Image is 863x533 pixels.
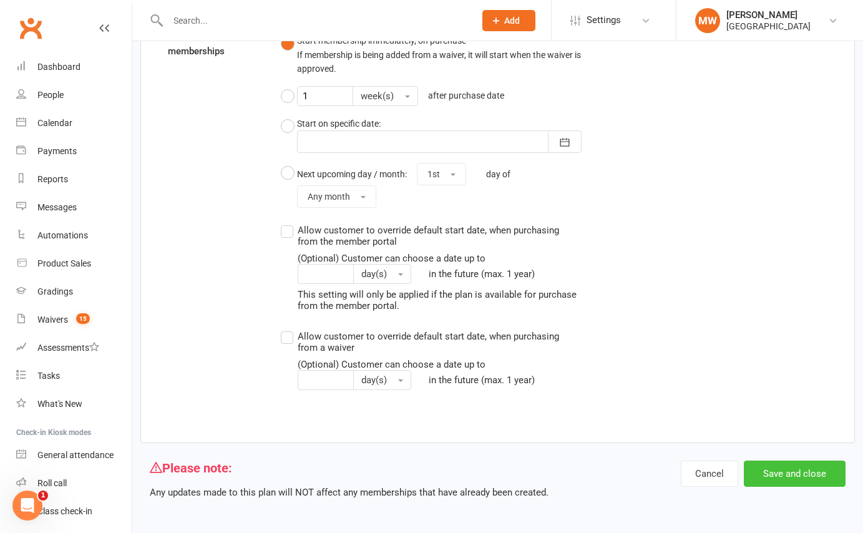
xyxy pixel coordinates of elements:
[298,253,485,264] div: (Optional) Customer can choose a date up to
[353,264,411,284] button: Allow customer to override default start date, when purchasing from the member portal(Optional) C...
[37,118,72,128] div: Calendar
[150,485,549,500] p: Any updates made to this plan will NOT affect any memberships that have already been created.
[37,62,80,72] div: Dashboard
[16,334,132,362] a: Assessments
[37,343,99,353] div: Assessments
[298,329,582,390] div: Allow customer to override default start date, when purchasing from a waiver
[16,497,132,526] a: Class kiosk mode
[281,111,602,158] button: Start on specific date:
[298,264,354,284] input: Allow customer to override default start date, when purchasing from the member portal(Optional) C...
[298,289,582,311] div: This setting will only be applied if the plan is available for purchase from the member portal.
[681,461,738,487] button: Cancel
[298,370,354,390] input: Allow customer to override default start date, when purchasing from a waiver(Optional) Customer c...
[37,371,60,381] div: Tasks
[504,16,520,26] span: Add
[164,12,466,29] input: Search...
[37,146,77,156] div: Payments
[16,469,132,497] a: Roll call
[429,268,535,280] div: in the future (max. 1 year)
[281,158,602,213] button: Next upcoming day / month: 1st day of Any month
[76,313,90,324] span: 15
[428,89,504,102] div: after purchase date
[15,12,46,44] a: Clubworx
[482,10,535,31] button: Add
[16,81,132,109] a: People
[37,230,88,240] div: Automations
[37,399,82,409] div: What's New
[37,90,64,100] div: People
[353,370,411,390] button: Allow customer to override default start date, when purchasing from a waiver(Optional) Customer c...
[281,81,510,111] button: week(s) after purchase date
[16,165,132,193] a: Reports
[297,48,602,76] div: If membership is being added from a waiver, it will start when the waiver is approved.
[744,461,846,487] button: Save and close
[297,167,407,181] div: Next upcoming day / month:
[16,109,132,137] a: Calendar
[37,478,67,488] div: Roll call
[297,117,381,130] div: Start on specific date:
[150,461,549,475] h4: Please note:
[16,390,132,418] a: What's New
[281,29,602,81] button: Start membership immediately, on purchaseIf membership is being added from a waiver, it will star...
[16,222,132,250] a: Automations
[37,174,68,184] div: Reports
[361,90,394,102] span: week(s)
[16,362,132,390] a: Tasks
[427,169,440,179] span: 1st
[486,167,510,181] div: day of
[16,306,132,334] a: Waivers 15
[298,223,582,311] div: Allow customer to override default start date, when purchasing from the member portal
[16,250,132,278] a: Product Sales
[37,506,92,516] div: Class check-in
[16,278,132,306] a: Gradings
[16,441,132,469] a: General attendance kiosk mode
[16,137,132,165] a: Payments
[695,8,720,33] div: MW
[361,374,387,386] span: day(s)
[361,268,387,280] span: day(s)
[37,202,77,212] div: Messages
[726,9,811,21] div: [PERSON_NAME]
[158,29,271,59] label: Default start date for memberships
[16,193,132,222] a: Messages
[37,315,68,325] div: Waivers
[726,21,811,32] div: [GEOGRAPHIC_DATA]
[12,491,42,521] iframe: Intercom live chat
[429,374,535,386] div: in the future (max. 1 year)
[353,86,418,106] button: week(s)
[16,53,132,81] a: Dashboard
[298,359,485,370] div: (Optional) Customer can choose a date up to
[308,192,350,202] span: Any month
[297,185,376,208] button: Any month
[37,258,91,268] div: Product Sales
[587,6,621,34] span: Settings
[37,450,114,460] div: General attendance
[38,491,48,501] span: 1
[37,286,73,296] div: Gradings
[417,163,466,185] button: 1st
